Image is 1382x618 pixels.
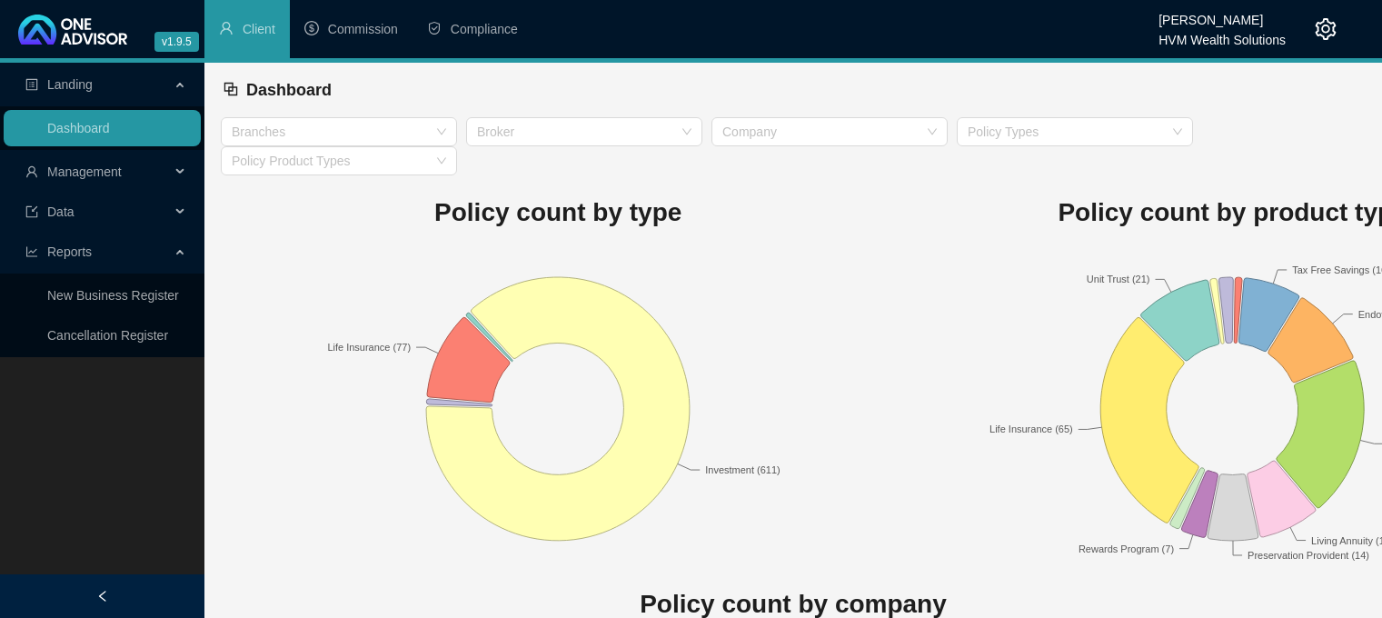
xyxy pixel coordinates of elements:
span: v1.9.5 [154,32,199,52]
span: line-chart [25,245,38,258]
span: safety [427,21,442,35]
span: Reports [47,244,92,259]
text: Life Insurance (65) [989,424,1073,434]
span: Dashboard [246,81,332,99]
div: HVM Wealth Solutions [1158,25,1286,45]
span: Client [243,22,275,36]
text: Investment (611) [706,464,781,475]
text: Preservation Provident (14) [1248,549,1369,560]
span: left [96,590,109,603]
a: Dashboard [47,121,110,135]
span: setting [1315,18,1337,40]
span: dollar [304,21,319,35]
text: Rewards Program (7) [1079,543,1174,553]
img: 2df55531c6924b55f21c4cf5d4484680-logo-light.svg [18,15,127,45]
span: Commission [328,22,398,36]
h1: Policy count by type [221,193,895,233]
text: Life Insurance (77) [327,342,411,353]
span: user [219,21,234,35]
span: user [25,165,38,178]
span: Data [47,204,75,219]
span: Management [47,164,122,179]
text: Unit Trust (21) [1087,274,1150,284]
a: New Business Register [47,288,179,303]
span: Landing [47,77,93,92]
span: Compliance [451,22,518,36]
span: profile [25,78,38,91]
span: import [25,205,38,218]
div: [PERSON_NAME] [1158,5,1286,25]
span: block [223,81,239,97]
a: Cancellation Register [47,328,168,343]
